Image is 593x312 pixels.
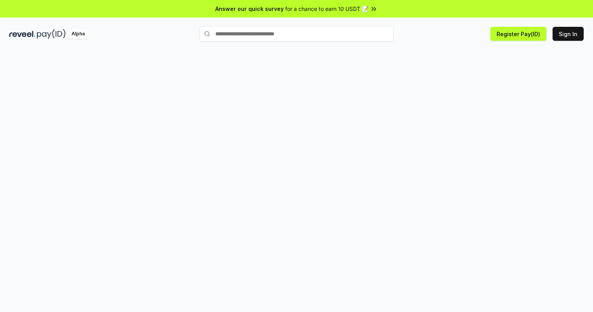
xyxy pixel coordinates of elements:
[553,27,584,41] button: Sign In
[37,29,66,39] img: pay_id
[67,29,89,39] div: Alpha
[215,5,284,13] span: Answer our quick survey
[490,27,546,41] button: Register Pay(ID)
[285,5,368,13] span: for a chance to earn 10 USDT 📝
[9,29,35,39] img: reveel_dark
